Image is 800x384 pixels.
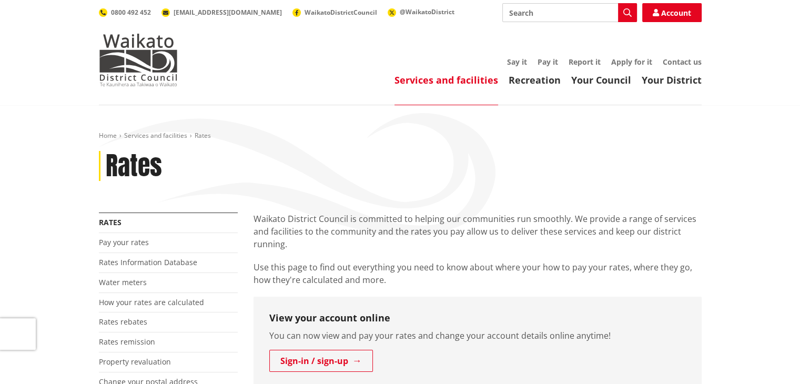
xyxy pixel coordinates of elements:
a: WaikatoDistrictCouncil [292,8,377,17]
a: Pay it [538,57,558,67]
span: [EMAIL_ADDRESS][DOMAIN_NAME] [174,8,282,17]
a: Rates Information Database [99,257,197,267]
span: @WaikatoDistrict [400,7,454,16]
a: Services and facilities [124,131,187,140]
a: Home [99,131,117,140]
a: Recreation [509,74,561,86]
a: Account [642,3,702,22]
img: Waikato District Council - Te Kaunihera aa Takiwaa o Waikato [99,34,178,86]
a: [EMAIL_ADDRESS][DOMAIN_NAME] [161,8,282,17]
a: Say it [507,57,527,67]
a: Apply for it [611,57,652,67]
h3: View your account online [269,312,686,324]
a: @WaikatoDistrict [388,7,454,16]
a: Rates remission [99,337,155,347]
a: Rates rebates [99,317,147,327]
span: WaikatoDistrictCouncil [305,8,377,17]
span: 0800 492 452 [111,8,151,17]
iframe: Messenger Launcher [752,340,789,378]
p: You can now view and pay your rates and change your account details online anytime! [269,329,686,342]
a: Sign-in / sign-up [269,350,373,372]
h1: Rates [106,151,162,181]
a: Your District [642,74,702,86]
p: Use this page to find out everything you need to know about where your how to pay your rates, whe... [254,261,702,286]
input: Search input [502,3,637,22]
a: Services and facilities [394,74,498,86]
nav: breadcrumb [99,132,702,140]
a: Contact us [663,57,702,67]
p: Waikato District Council is committed to helping our communities run smoothly. We provide a range... [254,213,702,250]
a: Water meters [99,277,147,287]
a: Rates [99,217,121,227]
a: Pay your rates [99,237,149,247]
a: 0800 492 452 [99,8,151,17]
a: Your Council [571,74,631,86]
a: Report it [569,57,601,67]
span: Rates [195,131,211,140]
a: Property revaluation [99,357,171,367]
a: How your rates are calculated [99,297,204,307]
